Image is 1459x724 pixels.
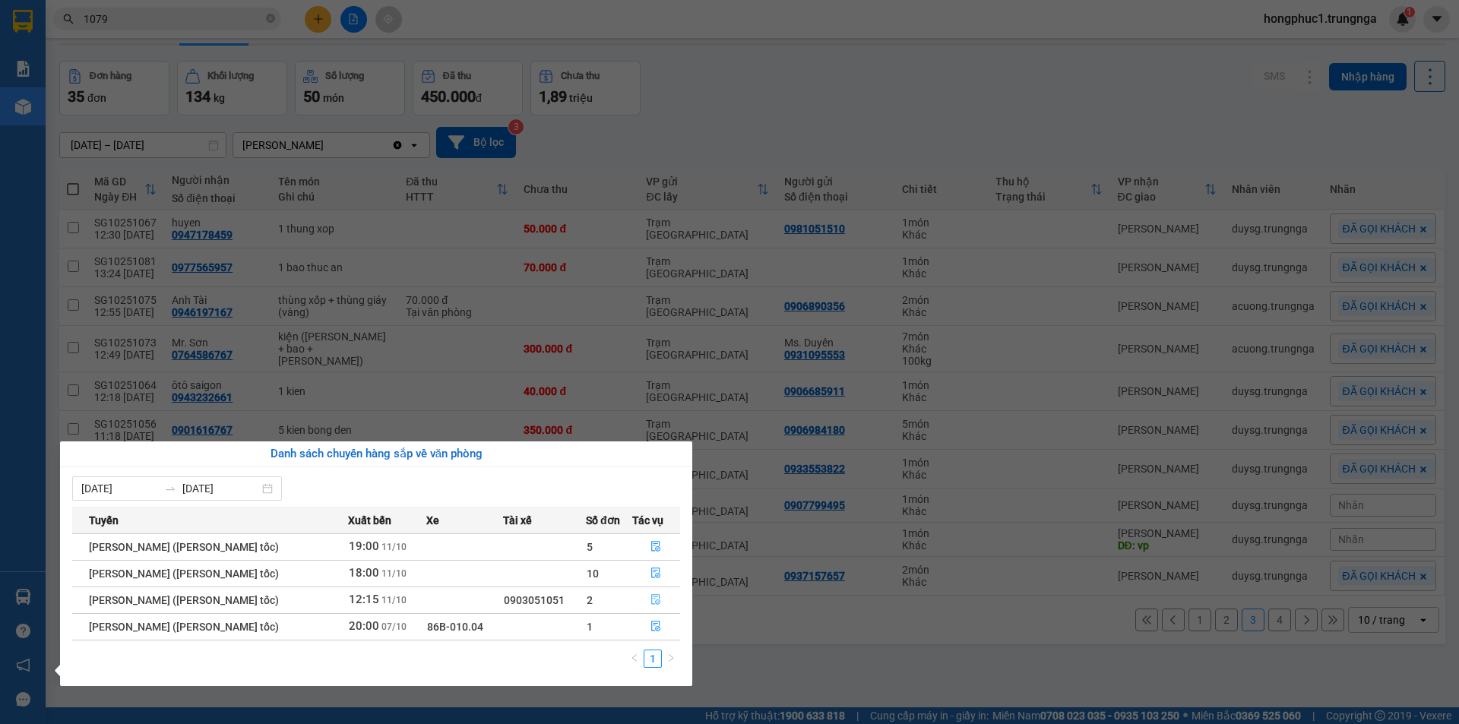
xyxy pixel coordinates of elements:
[625,650,644,668] button: left
[650,594,661,606] span: file-done
[587,568,599,580] span: 10
[89,594,279,606] span: [PERSON_NAME] ([PERSON_NAME] tốc)
[587,541,593,553] span: 5
[644,650,662,668] li: 1
[633,588,680,612] button: file-done
[662,650,680,668] button: right
[164,482,176,495] span: swap-right
[504,592,585,609] div: 0903051051
[381,621,407,632] span: 07/10
[633,561,680,586] button: file-done
[381,568,407,579] span: 11/10
[89,541,279,553] span: [PERSON_NAME] ([PERSON_NAME] tốc)
[348,512,391,529] span: Xuất bến
[164,482,176,495] span: to
[349,566,379,580] span: 18:00
[586,512,620,529] span: Số đơn
[633,615,680,639] button: file-done
[587,621,593,633] span: 1
[503,512,532,529] span: Tài xế
[381,542,407,552] span: 11/10
[349,539,379,553] span: 19:00
[81,480,158,497] input: Từ ngày
[644,650,661,667] a: 1
[666,653,676,662] span: right
[426,512,439,529] span: Xe
[625,650,644,668] li: Previous Page
[89,568,279,580] span: [PERSON_NAME] ([PERSON_NAME] tốc)
[427,621,483,633] span: 86B-010.04
[650,541,661,553] span: file-done
[662,650,680,668] li: Next Page
[349,593,379,606] span: 12:15
[89,512,119,529] span: Tuyến
[630,653,639,662] span: left
[650,568,661,580] span: file-done
[182,480,259,497] input: Đến ngày
[381,595,407,605] span: 11/10
[72,445,680,463] div: Danh sách chuyến hàng sắp về văn phòng
[349,619,379,633] span: 20:00
[587,594,593,606] span: 2
[89,621,279,633] span: [PERSON_NAME] ([PERSON_NAME] tốc)
[633,535,680,559] button: file-done
[632,512,663,529] span: Tác vụ
[650,621,661,633] span: file-done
